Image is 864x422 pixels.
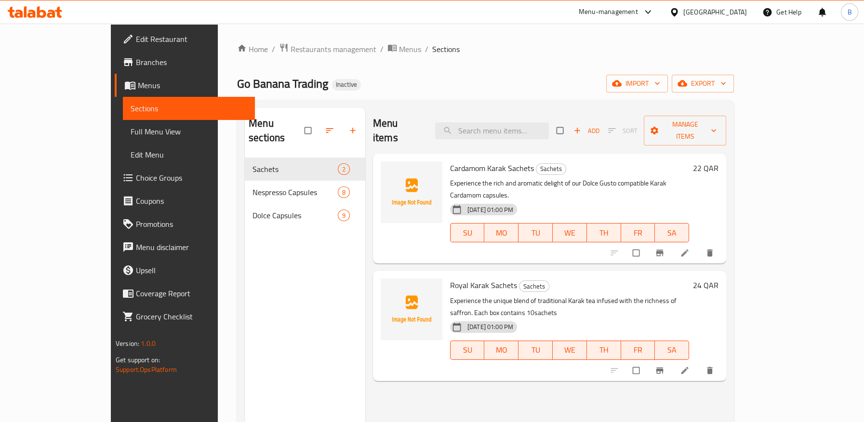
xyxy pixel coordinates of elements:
[116,337,139,350] span: Version:
[381,161,442,223] img: Cardamom Karak Sachets
[655,223,689,242] button: SA
[299,121,319,140] span: Select all sections
[672,75,734,92] button: export
[279,43,376,55] a: Restaurants management
[450,161,534,175] span: Cardamom Karak Sachets
[237,43,734,55] nav: breadcrumb
[536,163,566,174] span: Sachets
[450,177,689,201] p: Experience the rich and aromatic delight of our Dolce Gusto compatible Karak Cardamom capsules.
[553,223,587,242] button: WE
[464,322,517,331] span: [DATE] 01:00 PM
[847,7,851,17] span: B
[522,343,549,357] span: TU
[606,75,668,92] button: import
[338,165,349,174] span: 2
[373,116,424,145] h2: Menu items
[115,27,255,51] a: Edit Restaurant
[683,7,747,17] div: [GEOGRAPHIC_DATA]
[553,341,587,360] button: WE
[115,236,255,259] a: Menu disclaimer
[602,123,644,138] span: Select section first
[557,343,583,357] span: WE
[136,264,247,276] span: Upsell
[399,43,421,55] span: Menus
[680,248,691,258] a: Edit menu item
[131,149,247,160] span: Edit Menu
[116,354,160,366] span: Get support on:
[693,278,718,292] h6: 24 QAR
[115,74,255,97] a: Menus
[136,311,247,322] span: Grocery Checklist
[551,121,571,140] span: Select section
[579,6,638,18] div: Menu-management
[488,226,515,240] span: MO
[131,126,247,137] span: Full Menu View
[136,288,247,299] span: Coverage Report
[571,123,602,138] button: Add
[484,341,518,360] button: MO
[338,188,349,197] span: 8
[245,181,365,204] div: Nespresso Capsules8
[249,116,305,145] h2: Menu sections
[679,78,726,90] span: export
[573,125,599,136] span: Add
[659,226,685,240] span: SA
[332,80,361,89] span: Inactive
[272,43,275,55] li: /
[659,343,685,357] span: SA
[115,189,255,212] a: Coupons
[484,223,518,242] button: MO
[571,123,602,138] span: Add item
[253,210,338,221] span: Dolce Capsules
[123,97,255,120] a: Sections
[627,361,647,380] span: Select to update
[115,51,255,74] a: Branches
[621,341,655,360] button: FR
[123,120,255,143] a: Full Menu View
[245,154,365,231] nav: Menu sections
[536,163,566,175] div: Sachets
[381,278,442,340] img: Royal Karak Sachets
[141,337,156,350] span: 1.0.0
[450,341,485,360] button: SU
[338,211,349,220] span: 9
[115,212,255,236] a: Promotions
[432,43,460,55] span: Sections
[625,343,651,357] span: FR
[587,223,621,242] button: TH
[557,226,583,240] span: WE
[319,120,342,141] span: Sort sections
[342,120,365,141] button: Add section
[518,341,553,360] button: TU
[649,242,672,264] button: Branch-specific-item
[450,223,485,242] button: SU
[450,278,517,292] span: Royal Karak Sachets
[651,119,718,143] span: Manage items
[425,43,428,55] li: /
[338,163,350,175] div: items
[116,363,177,376] a: Support.OpsPlatform
[699,242,722,264] button: delete
[454,343,481,357] span: SU
[115,166,255,189] a: Choice Groups
[614,78,660,90] span: import
[450,295,689,319] p: Experience the unique blend of traditional Karak tea infused with the richness of saffron. Each b...
[123,143,255,166] a: Edit Menu
[338,186,350,198] div: items
[131,103,247,114] span: Sections
[488,343,515,357] span: MO
[115,282,255,305] a: Coverage Report
[136,172,247,184] span: Choice Groups
[627,244,647,262] span: Select to update
[591,226,617,240] span: TH
[693,161,718,175] h6: 22 QAR
[591,343,617,357] span: TH
[253,186,338,198] span: Nespresso Capsules
[655,341,689,360] button: SA
[625,226,651,240] span: FR
[115,305,255,328] a: Grocery Checklist
[644,116,726,145] button: Manage items
[454,226,481,240] span: SU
